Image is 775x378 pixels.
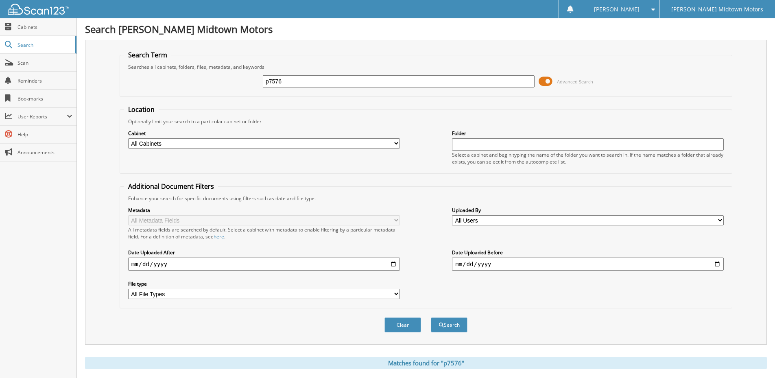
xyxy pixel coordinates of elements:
[128,130,400,137] label: Cabinet
[671,7,763,12] span: [PERSON_NAME] Midtown Motors
[85,357,767,369] div: Matches found for "p7576"
[17,59,72,66] span: Scan
[8,4,69,15] img: scan123-logo-white.svg
[384,317,421,332] button: Clear
[124,50,171,59] legend: Search Term
[17,77,72,84] span: Reminders
[594,7,640,12] span: [PERSON_NAME]
[452,258,724,271] input: end
[214,233,224,240] a: here
[128,280,400,287] label: File type
[124,195,728,202] div: Enhance your search for specific documents using filters such as date and file type.
[124,182,218,191] legend: Additional Document Filters
[17,95,72,102] span: Bookmarks
[128,207,400,214] label: Metadata
[17,113,67,120] span: User Reports
[452,249,724,256] label: Date Uploaded Before
[17,131,72,138] span: Help
[128,226,400,240] div: All metadata fields are searched by default. Select a cabinet with metadata to enable filtering b...
[557,79,593,85] span: Advanced Search
[452,207,724,214] label: Uploaded By
[124,105,159,114] legend: Location
[124,118,728,125] div: Optionally limit your search to a particular cabinet or folder
[452,130,724,137] label: Folder
[128,258,400,271] input: start
[85,22,767,36] h1: Search [PERSON_NAME] Midtown Motors
[17,24,72,31] span: Cabinets
[128,249,400,256] label: Date Uploaded After
[17,42,71,48] span: Search
[124,63,728,70] div: Searches all cabinets, folders, files, metadata, and keywords
[452,151,724,165] div: Select a cabinet and begin typing the name of the folder you want to search in. If the name match...
[17,149,72,156] span: Announcements
[431,317,467,332] button: Search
